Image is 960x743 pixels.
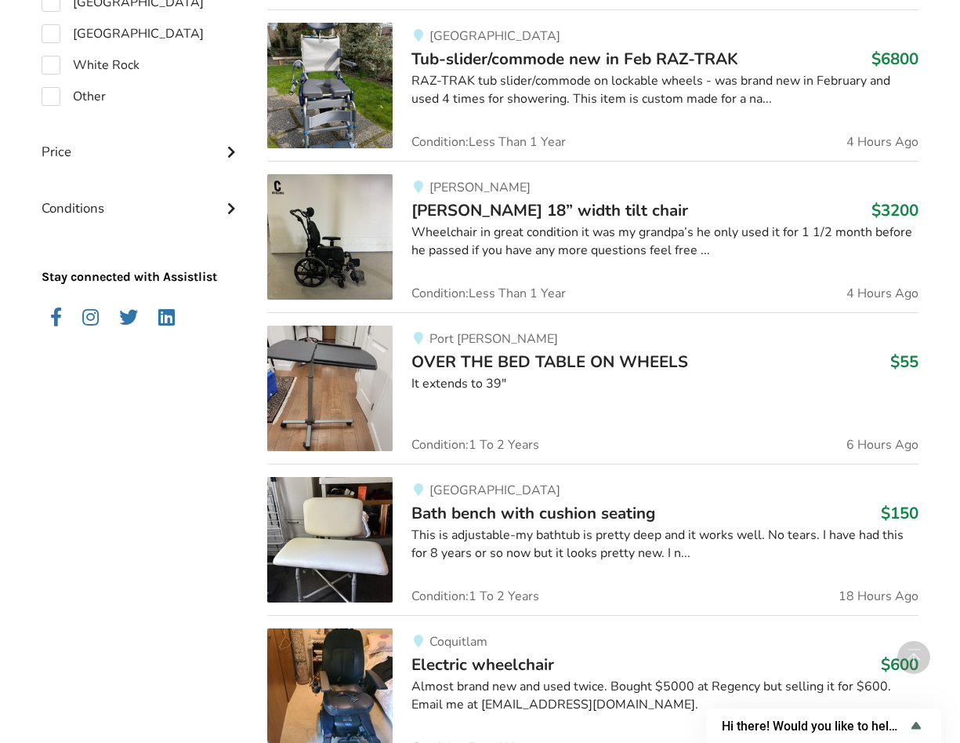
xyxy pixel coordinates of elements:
[722,719,907,734] span: Hi there! Would you like to help us improve AssistList?
[839,590,918,603] span: 18 Hours Ago
[846,439,918,451] span: 6 Hours Ago
[890,351,918,372] h3: $55
[411,224,918,260] div: Wheelchair in great condition it was my grandpa’s he only used it for 1 1/2 month before he passe...
[267,174,393,300] img: mobility-stella gl 18” width tilt chair
[42,87,106,106] label: Other
[411,678,918,714] div: Almost brand new and used twice. Bought $5000 at Regency but selling it for $600. Email me at [EM...
[267,464,918,615] a: bathroom safety-bath bench with cushion seating [GEOGRAPHIC_DATA]Bath bench with cushion seating$...
[411,351,688,373] span: OVER THE BED TABLE ON WHEELS
[267,326,393,451] img: bedroom equipment-over the bed table on wheels
[411,590,539,603] span: Condition: 1 To 2 Years
[42,24,204,43] label: [GEOGRAPHIC_DATA]
[411,48,738,70] span: Tub-slider/commode new in Feb RAZ-TRAK
[42,112,242,168] div: Price
[881,654,918,675] h3: $600
[411,526,918,563] div: This is adjustable-my bathtub is pretty deep and it works well. No tears. I have had this for 8 y...
[429,179,531,196] span: [PERSON_NAME]
[267,312,918,464] a: bedroom equipment-over the bed table on wheelsPort [PERSON_NAME]OVER THE BED TABLE ON WHEELS$55It...
[871,200,918,220] h3: $3200
[846,287,918,300] span: 4 Hours Ago
[267,23,393,148] img: bathroom safety-tub-slider/commode new in feb raz-trak
[429,330,558,348] span: Port [PERSON_NAME]
[267,9,918,161] a: bathroom safety-tub-slider/commode new in feb raz-trak[GEOGRAPHIC_DATA]Tub-slider/commode new in ...
[871,49,918,69] h3: $6800
[429,633,487,650] span: Coquitlam
[411,72,918,108] div: RAZ-TRAK tub slider/commode on lockable wheels - was brand new in February and used 4 times for s...
[411,136,566,148] span: Condition: Less Than 1 Year
[411,654,554,676] span: Electric wheelchair
[42,224,242,286] p: Stay connected with Assistlist
[881,503,918,523] h3: $150
[267,161,918,312] a: mobility-stella gl 18” width tilt chair [PERSON_NAME][PERSON_NAME] 18” width tilt chair$3200Wheel...
[42,56,139,75] label: White Rock
[267,477,393,603] img: bathroom safety-bath bench with cushion seating
[411,287,566,300] span: Condition: Less Than 1 Year
[429,27,560,45] span: [GEOGRAPHIC_DATA]
[429,482,560,499] span: [GEOGRAPHIC_DATA]
[722,716,926,735] button: Show survey - Hi there! Would you like to help us improve AssistList?
[411,375,918,393] div: It extends to 39"
[411,439,539,451] span: Condition: 1 To 2 Years
[411,199,688,221] span: [PERSON_NAME] 18” width tilt chair
[846,136,918,148] span: 4 Hours Ago
[411,502,655,524] span: Bath bench with cushion seating
[42,169,242,224] div: Conditions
